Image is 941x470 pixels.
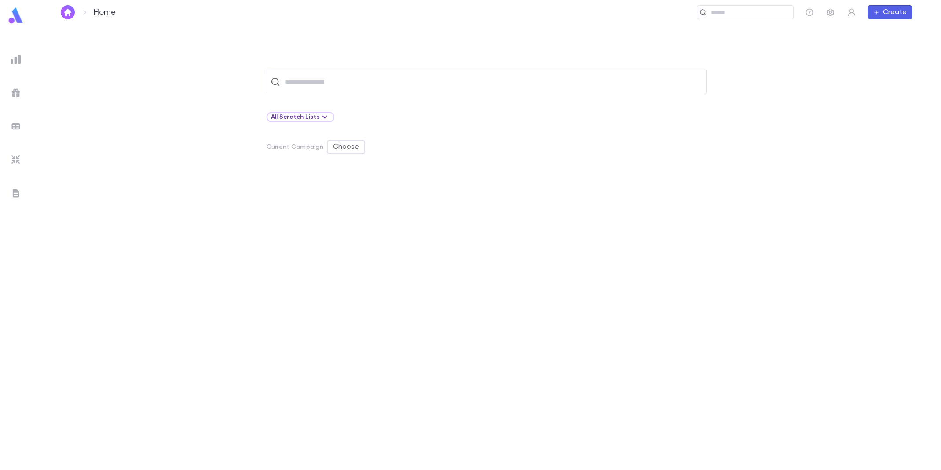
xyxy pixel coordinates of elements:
p: Home [94,7,116,17]
img: campaigns_grey.99e729a5f7ee94e3726e6486bddda8f1.svg [11,88,21,98]
p: Current Campaign [267,143,323,151]
img: batches_grey.339ca447c9d9533ef1741baa751efc33.svg [11,121,21,132]
div: All Scratch Lists [271,112,330,122]
img: logo [7,7,25,24]
button: Create [868,5,912,19]
img: letters_grey.7941b92b52307dd3b8a917253454ce1c.svg [11,188,21,198]
img: imports_grey.530a8a0e642e233f2baf0ef88e8c9fcb.svg [11,154,21,165]
div: All Scratch Lists [267,112,335,122]
img: reports_grey.c525e4749d1bce6a11f5fe2a8de1b229.svg [11,54,21,65]
img: home_white.a664292cf8c1dea59945f0da9f25487c.svg [62,9,73,16]
button: Choose [327,140,365,154]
